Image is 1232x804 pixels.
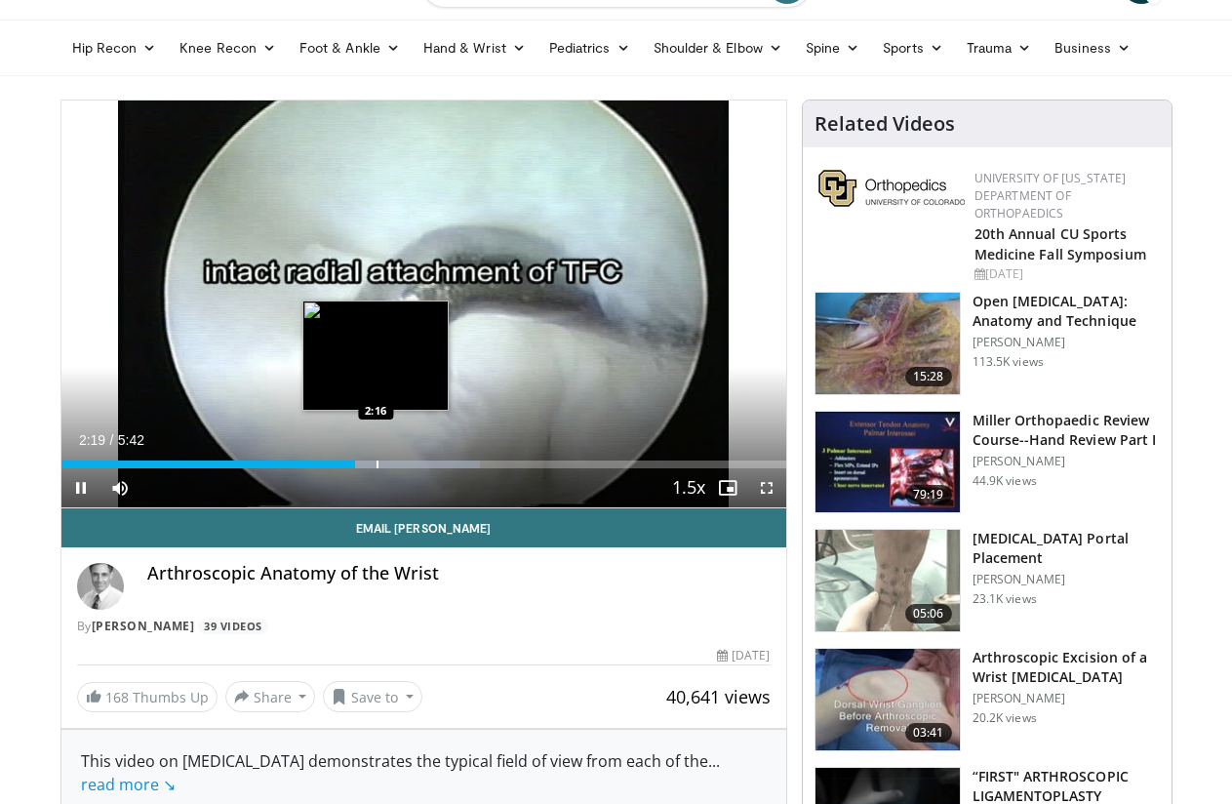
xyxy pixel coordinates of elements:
[1043,28,1142,67] a: Business
[747,468,786,507] button: Fullscreen
[77,618,771,635] div: By
[81,750,720,795] span: ...
[708,468,747,507] button: Enable picture-in-picture mode
[61,508,786,547] a: Email [PERSON_NAME]
[905,723,952,743] span: 03:41
[302,301,449,411] img: image.jpeg
[815,530,960,631] img: 1c0b2465-3245-4269-8a98-0e17c59c28a9.150x105_q85_crop-smart_upscale.jpg
[81,774,176,795] a: read more ↘
[905,367,952,386] span: 15:28
[815,411,1160,514] a: 79:19 Miller Orthopaedic Review Course--Hand Review Part I [PERSON_NAME] 44.9K views
[323,681,422,712] button: Save to
[642,28,794,67] a: Shoulder & Elbow
[973,691,1160,706] p: [PERSON_NAME]
[669,468,708,507] button: Playback Rate
[973,411,1160,450] h3: Miller Orthopaedic Review Course--Hand Review Part I
[110,432,114,448] span: /
[79,432,105,448] span: 2:19
[815,293,960,394] img: Bindra_-_open_carpal_tunnel_2.png.150x105_q85_crop-smart_upscale.jpg
[905,485,952,504] span: 79:19
[815,412,960,513] img: miller_1.png.150x105_q85_crop-smart_upscale.jpg
[973,354,1044,370] p: 113.5K views
[818,170,965,207] img: 355603a8-37da-49b6-856f-e00d7e9307d3.png.150x105_q85_autocrop_double_scale_upscale_version-0.2.png
[537,28,642,67] a: Pediatrics
[974,224,1146,263] a: 20th Annual CU Sports Medicine Fall Symposium
[225,681,316,712] button: Share
[61,468,100,507] button: Pause
[973,572,1160,587] p: [PERSON_NAME]
[61,461,786,468] div: Progress Bar
[974,170,1127,221] a: University of [US_STATE] Department of Orthopaedics
[105,688,129,706] span: 168
[973,591,1037,607] p: 23.1K views
[973,454,1160,469] p: [PERSON_NAME]
[717,647,770,664] div: [DATE]
[77,682,218,712] a: 168 Thumbs Up
[794,28,871,67] a: Spine
[147,563,771,584] h4: Arthroscopic Anatomy of the Wrist
[60,28,169,67] a: Hip Recon
[92,618,195,634] a: [PERSON_NAME]
[81,749,767,796] div: This video on [MEDICAL_DATA] demonstrates the typical field of view from each of the
[118,432,144,448] span: 5:42
[77,563,124,610] img: Avatar
[974,265,1156,283] div: [DATE]
[100,468,139,507] button: Mute
[973,292,1160,331] h3: Open [MEDICAL_DATA]: Anatomy and Technique
[815,649,960,750] img: 9162_3.png.150x105_q85_crop-smart_upscale.jpg
[815,292,1160,395] a: 15:28 Open [MEDICAL_DATA]: Anatomy and Technique [PERSON_NAME] 113.5K views
[198,619,269,635] a: 39 Videos
[871,28,955,67] a: Sports
[973,529,1160,568] h3: [MEDICAL_DATA] Portal Placement
[815,648,1160,751] a: 03:41 Arthroscopic Excision of a Wrist [MEDICAL_DATA] [PERSON_NAME] 20.2K views
[955,28,1044,67] a: Trauma
[815,112,955,136] h4: Related Videos
[288,28,412,67] a: Foot & Ankle
[61,100,786,508] video-js: Video Player
[666,685,771,708] span: 40,641 views
[412,28,537,67] a: Hand & Wrist
[168,28,288,67] a: Knee Recon
[905,604,952,623] span: 05:06
[973,648,1160,687] h3: Arthroscopic Excision of a Wrist [MEDICAL_DATA]
[973,473,1037,489] p: 44.9K views
[973,710,1037,726] p: 20.2K views
[815,529,1160,632] a: 05:06 [MEDICAL_DATA] Portal Placement [PERSON_NAME] 23.1K views
[973,335,1160,350] p: [PERSON_NAME]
